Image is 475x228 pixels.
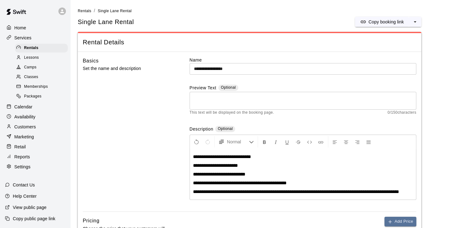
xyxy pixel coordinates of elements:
a: Marketing [5,132,65,141]
button: Right Align [352,136,363,147]
div: split button [355,17,421,27]
button: Format Italics [270,136,281,147]
span: Packages [24,93,42,100]
button: Add Price [384,217,416,226]
p: Copy booking link [369,19,404,25]
span: Rentals [78,9,92,13]
span: Memberships [24,84,48,90]
p: Copy public page link [13,216,55,222]
span: Optional [221,85,236,90]
a: Retail [5,142,65,151]
button: Copy booking link [355,17,409,27]
button: Format Underline [282,136,292,147]
span: Normal [227,139,249,145]
h6: Basics [83,57,99,65]
span: Single Lane Rental [98,9,132,13]
nav: breadcrumb [78,7,468,14]
a: Lessons [15,53,70,62]
p: View public page [13,204,47,211]
label: Preview Text [190,85,216,92]
a: Settings [5,162,65,171]
p: Contact Us [13,182,35,188]
span: Classes [24,74,38,80]
p: Customers [14,124,36,130]
span: Camps [24,64,37,71]
button: select merge strategy [409,17,421,27]
p: Marketing [14,134,34,140]
button: Left Align [329,136,340,147]
p: Home [14,25,26,31]
li: / [94,7,95,14]
span: Optional [218,126,233,131]
label: Description [190,126,213,133]
a: Calendar [5,102,65,112]
div: Classes [15,73,68,82]
a: Rentals [78,8,92,13]
p: Calendar [14,104,32,110]
a: Reports [5,152,65,161]
h6: Pricing [83,217,99,225]
div: Rentals [15,44,68,52]
span: 0 / 150 characters [388,110,416,116]
a: Customers [5,122,65,131]
p: Settings [14,164,31,170]
button: Format Bold [259,136,270,147]
h5: Single Lane Rental [78,18,134,26]
button: Format Strikethrough [293,136,304,147]
p: Availability [14,114,36,120]
span: This text will be displayed on the booking page. [190,110,274,116]
button: Justify Align [363,136,374,147]
div: Packages [15,92,68,101]
a: Availability [5,112,65,121]
p: Set the name and description [83,65,170,72]
p: Help Center [13,193,37,199]
button: Insert Code [304,136,315,147]
button: Undo [191,136,202,147]
p: Services [14,35,32,41]
div: Camps [15,63,68,72]
a: Camps [15,63,70,72]
span: Rentals [24,45,38,51]
button: Center Align [341,136,351,147]
div: Memberships [15,82,68,91]
label: Name [190,57,416,63]
span: Rental Details [83,38,416,47]
button: Formatting Options [216,136,256,147]
a: Packages [15,92,70,102]
button: Redo [202,136,213,147]
button: Insert Link [315,136,326,147]
a: Services [5,33,65,42]
p: Reports [14,154,30,160]
a: Classes [15,72,70,82]
p: Retail [14,144,26,150]
span: Lessons [24,55,39,61]
a: Rentals [15,43,70,53]
a: Memberships [15,82,70,92]
a: Home [5,23,65,32]
div: Lessons [15,53,68,62]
